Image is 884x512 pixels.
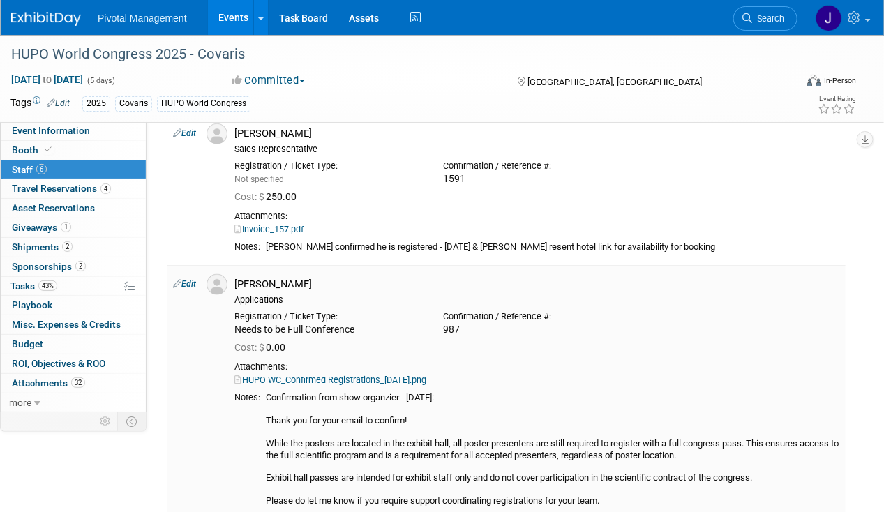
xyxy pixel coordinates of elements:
[173,128,196,138] a: Edit
[816,5,842,31] img: Jessica Gatton
[1,393,146,412] a: more
[443,160,631,172] div: Confirmation / Reference #:
[1,141,146,160] a: Booth
[118,412,147,430] td: Toggle Event Tabs
[47,98,70,108] a: Edit
[234,311,422,322] div: Registration / Ticket Type:
[234,174,284,184] span: Not specified
[234,324,422,336] div: Needs to be Full Conference
[86,76,115,85] span: (5 days)
[10,280,57,292] span: Tasks
[234,160,422,172] div: Registration / Ticket Type:
[733,73,856,93] div: Event Format
[234,241,260,253] div: Notes:
[98,13,187,24] span: Pivotal Management
[12,164,47,175] span: Staff
[38,280,57,291] span: 43%
[1,277,146,296] a: Tasks43%
[45,146,52,153] i: Booth reservation complete
[823,75,856,86] div: In-Person
[234,144,840,155] div: Sales Representative
[443,311,631,322] div: Confirmation / Reference #:
[12,144,54,156] span: Booth
[12,358,105,369] span: ROI, Objectives & ROO
[818,96,855,103] div: Event Rating
[528,77,703,87] span: [GEOGRAPHIC_DATA], [GEOGRAPHIC_DATA]
[12,222,71,233] span: Giveaways
[1,218,146,237] a: Giveaways1
[71,377,85,388] span: 32
[1,296,146,315] a: Playbook
[82,96,110,111] div: 2025
[266,241,840,253] div: [PERSON_NAME] confirmed he is registered - [DATE] & [PERSON_NAME] resent hotel link for availabil...
[234,191,302,202] span: 250.00
[807,75,821,86] img: Format-Inperson.png
[93,412,118,430] td: Personalize Event Tab Strip
[1,335,146,354] a: Budget
[40,74,54,85] span: to
[234,211,840,222] div: Attachments:
[36,164,47,174] span: 6
[62,241,73,252] span: 2
[157,96,250,111] div: HUPO World Congress
[234,361,840,372] div: Attachments:
[12,299,52,310] span: Playbook
[234,392,260,403] div: Notes:
[12,241,73,253] span: Shipments
[12,202,95,213] span: Asset Reservations
[1,121,146,140] a: Event Information
[207,123,227,144] img: Associate-Profile-5.png
[173,279,196,289] a: Edit
[234,294,840,306] div: Applications
[61,222,71,232] span: 1
[443,324,631,336] div: 987
[75,261,86,271] span: 2
[12,261,86,272] span: Sponsorships
[1,257,146,276] a: Sponsorships2
[752,13,784,24] span: Search
[1,354,146,373] a: ROI, Objectives & ROO
[443,173,631,186] div: 1591
[234,224,304,234] a: Invoice_157.pdf
[1,238,146,257] a: Shipments2
[234,191,266,202] span: Cost: $
[1,160,146,179] a: Staff6
[100,183,111,194] span: 4
[234,342,266,353] span: Cost: $
[10,73,84,86] span: [DATE] [DATE]
[227,73,310,88] button: Committed
[12,183,111,194] span: Travel Reservations
[1,179,146,198] a: Travel Reservations4
[9,397,31,408] span: more
[1,315,146,334] a: Misc. Expenses & Credits
[12,338,43,349] span: Budget
[733,6,797,31] a: Search
[11,12,81,26] img: ExhibitDay
[1,374,146,393] a: Attachments32
[12,377,85,389] span: Attachments
[115,96,152,111] div: Covaris
[1,199,146,218] a: Asset Reservations
[234,127,840,140] div: [PERSON_NAME]
[234,375,426,385] a: HUPO WC_Confirmed Registrations_[DATE].png
[10,96,70,112] td: Tags
[234,278,840,291] div: [PERSON_NAME]
[12,125,90,136] span: Event Information
[12,319,121,330] span: Misc. Expenses & Credits
[6,42,784,67] div: HUPO World Congress 2025 - Covaris
[234,342,291,353] span: 0.00
[207,274,227,295] img: Associate-Profile-5.png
